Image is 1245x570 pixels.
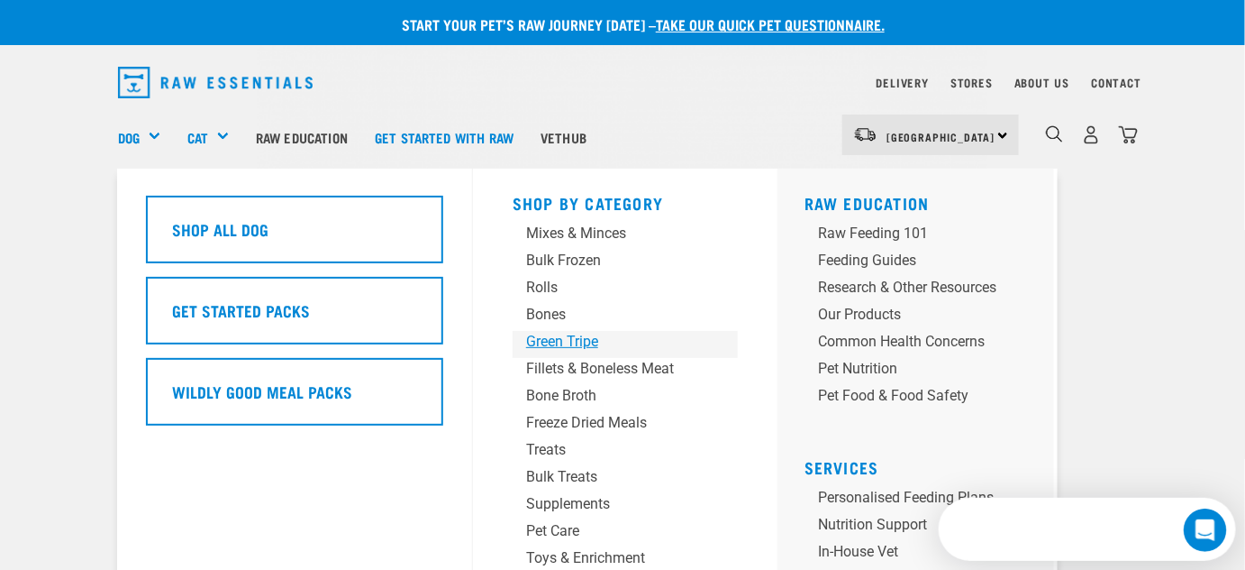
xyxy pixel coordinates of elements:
a: About Us [1014,79,1069,86]
a: Freeze Dried Meals [513,412,738,439]
a: Stores [950,79,993,86]
h5: Services [804,458,1040,473]
div: Our Products [818,304,996,326]
div: Toys & Enrichment [526,547,695,569]
a: Our Products [804,304,1040,331]
a: Supplements [513,493,738,520]
div: Bone Broth [526,385,695,407]
a: Shop All Dog [146,196,443,277]
a: Common Health Concerns [804,331,1040,358]
h5: Shop By Category [513,194,738,208]
a: Raw Education [804,198,930,207]
div: Rolls [526,277,695,299]
a: Bones [513,304,738,331]
a: Raw Feeding 101 [804,223,1040,250]
a: Delivery [877,79,929,86]
img: van-moving.png [853,126,877,142]
span: [GEOGRAPHIC_DATA] [886,133,995,140]
div: Common Health Concerns [818,331,996,353]
a: Green Tripe [513,331,738,358]
div: Mixes & Minces [526,223,695,244]
img: home-icon-1@2x.png [1046,125,1063,142]
div: Supplements [526,493,695,515]
div: Pet Care [526,520,695,542]
div: Raw Feeding 101 [818,223,996,244]
a: Pet Nutrition [804,358,1040,385]
a: take our quick pet questionnaire. [656,20,885,28]
a: Get Started Packs [146,277,443,358]
a: Mixes & Minces [513,223,738,250]
div: Research & Other Resources [818,277,996,299]
a: Get started with Raw [361,101,527,173]
iframe: Intercom live chat [1184,509,1227,552]
a: Treats [513,439,738,466]
div: Open Intercom Messenger [7,7,312,57]
img: user.png [1082,125,1101,144]
div: Bulk Treats [526,466,695,488]
div: Bulk Frozen [526,250,695,271]
div: Feeding Guides [818,250,996,271]
a: Fillets & Boneless Meat [513,358,738,385]
div: Freeze Dried Meals [526,412,695,434]
a: Nutrition Support [804,514,1040,541]
a: Cat [187,127,208,148]
a: Wildly Good Meal Packs [146,358,443,439]
div: Need help? [19,15,259,30]
img: home-icon@2x.png [1119,125,1138,144]
div: Pet Food & Food Safety [818,385,996,407]
div: Pet Nutrition [818,358,996,380]
h5: Shop All Dog [172,217,268,241]
h5: Get Started Packs [172,299,310,322]
a: In-house vet [804,541,1040,568]
a: Feeding Guides [804,250,1040,277]
a: Contact [1091,79,1141,86]
h5: Wildly Good Meal Packs [172,380,352,403]
img: Raw Essentials Logo [118,67,313,98]
a: Bulk Treats [513,466,738,493]
div: The team typically replies in under 3h [19,30,259,49]
a: Bulk Frozen [513,250,738,277]
nav: dropdown navigation [104,60,1141,106]
div: Bones [526,304,695,326]
a: Research & Other Resources [804,277,1040,304]
a: Rolls [513,277,738,304]
a: Raw Education [242,101,361,173]
a: Pet Care [513,520,738,547]
a: Bone Broth [513,385,738,412]
a: Dog [118,127,140,148]
a: Personalised Feeding Plans [804,487,1040,514]
div: Fillets & Boneless Meat [526,358,695,380]
a: Pet Food & Food Safety [804,385,1040,412]
div: Treats [526,439,695,461]
div: Green Tripe [526,331,695,353]
iframe: Intercom live chat discovery launcher [939,498,1236,561]
a: Vethub [527,101,600,173]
